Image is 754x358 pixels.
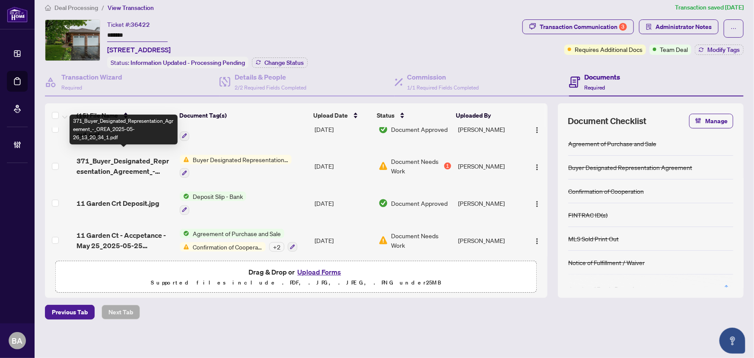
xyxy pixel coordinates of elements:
th: Upload Date [310,103,373,128]
td: [DATE] [311,148,375,185]
article: Transaction saved [DATE] [675,3,744,13]
td: [PERSON_NAME] [455,111,525,148]
th: Status [373,103,453,128]
span: Document Needs Work [391,157,442,176]
img: Status Icon [180,229,189,238]
td: [DATE] [311,222,375,259]
th: Uploaded By [453,103,523,128]
span: Document Needs Work [391,231,451,250]
img: Document Status [379,125,388,134]
div: FINTRAC ID(s) [568,210,608,220]
span: Document Approved [391,125,448,134]
th: (15) File Name [73,103,176,128]
span: Document Checklist [568,115,647,127]
span: Information Updated - Processing Pending [130,59,245,67]
span: Requires Additional Docs [575,45,643,54]
div: Confirmation of Cooperation [568,186,644,196]
span: 11 Garden Ct - Accpetance - May 25_2025-05-25 19_17_52.pdf [76,230,173,251]
div: 1 [444,163,451,169]
img: logo [7,6,28,22]
button: Upload Forms [295,266,344,278]
span: Confirmation of Cooperation [189,242,266,252]
img: Status Icon [180,242,189,252]
span: Team Deal [660,45,688,54]
span: 2/2 Required Fields Completed [235,84,306,91]
span: Agreement of Purchase and Sale [189,229,284,238]
span: 371_Buyer_Designated_Representation_Agreement_-_OREA_2025-05-26_13_20_34_1.pdf [76,156,173,176]
td: [PERSON_NAME] [455,222,525,259]
span: BA [12,335,23,347]
img: Logo [534,238,541,245]
div: Notice of Fulfillment / Waiver [568,258,645,267]
img: Logo [534,164,541,171]
h4: Transaction Wizard [61,72,122,82]
button: Manage [689,114,733,128]
button: Open asap [719,328,745,354]
span: Drag & Drop orUpload FormsSupported files include .PDF, .JPG, .JPEG, .PNG under25MB [56,261,537,293]
div: 3 [619,23,627,31]
span: Status [377,111,394,120]
button: Logo [530,233,544,247]
span: Change Status [264,60,304,66]
span: Deal Processing [54,4,98,12]
span: Previous Tab [52,305,88,319]
div: Agreement of Purchase and Sale [568,139,656,148]
h4: Details & People [235,72,306,82]
span: Required [585,84,605,91]
div: + 2 [269,242,284,252]
button: Previous Tab [45,305,95,320]
span: Modify Tags [707,47,740,53]
button: Administrator Notes [639,19,719,34]
img: IMG-S12160284_1.jpg [45,20,100,61]
div: MLS Sold Print Out [568,234,619,243]
div: Ticket #: [107,19,150,29]
div: Status: [107,57,248,68]
button: Logo [530,196,544,210]
span: 36422 [130,21,150,29]
span: Manage [705,114,728,128]
span: home [45,5,51,11]
div: Buyer Designated Representation Agreement [568,163,692,172]
td: [DATE] [311,185,375,222]
div: Transaction Communication [540,20,627,34]
span: ellipsis [731,26,737,32]
button: Transaction Communication3 [522,19,634,34]
button: Status IconBuyer Designated Representation Agreement [180,155,292,178]
div: 371_Buyer_Designated_Representation_Agreement_-_OREA_2025-05-26_13_20_34_1.pdf [70,115,178,144]
span: 1/1 Required Fields Completed [407,84,479,91]
td: [DATE] [311,111,375,148]
img: Logo [534,127,541,134]
img: Document Status [379,236,388,245]
h4: Commission [407,72,479,82]
span: solution [646,24,652,30]
p: Supported files include .PDF, .JPG, .JPEG, .PNG under 25 MB [61,278,531,288]
span: View Transaction [108,4,154,12]
span: 11 Garden Crt Deposit.jpg [76,198,159,208]
span: Required [61,84,82,91]
img: Logo [534,201,541,208]
button: Status IconMLS Sold Print Out [180,118,247,141]
button: Status IconAgreement of Purchase and SaleStatus IconConfirmation of Cooperation+2 [180,229,297,252]
span: Buyer Designated Representation Agreement [189,155,292,164]
button: Modify Tags [695,45,744,55]
span: Document Approved [391,198,448,208]
span: (15) File Name [76,111,118,120]
img: Document Status [379,161,388,171]
button: Logo [530,122,544,136]
td: [PERSON_NAME] [455,148,525,185]
th: Document Tag(s) [176,103,310,128]
button: Change Status [252,58,308,68]
img: Status Icon [180,155,189,164]
span: [STREET_ADDRESS] [107,45,171,55]
img: Status Icon [180,192,189,201]
td: [PERSON_NAME] [455,185,525,222]
h4: Documents [585,72,620,82]
button: Logo [530,159,544,173]
button: Next Tab [102,305,140,320]
img: Document Status [379,198,388,208]
span: Drag & Drop or [248,266,344,278]
span: Upload Date [313,111,348,120]
button: Status IconDeposit Slip - Bank [180,192,246,215]
span: Administrator Notes [655,20,712,34]
span: Deposit Slip - Bank [189,192,246,201]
